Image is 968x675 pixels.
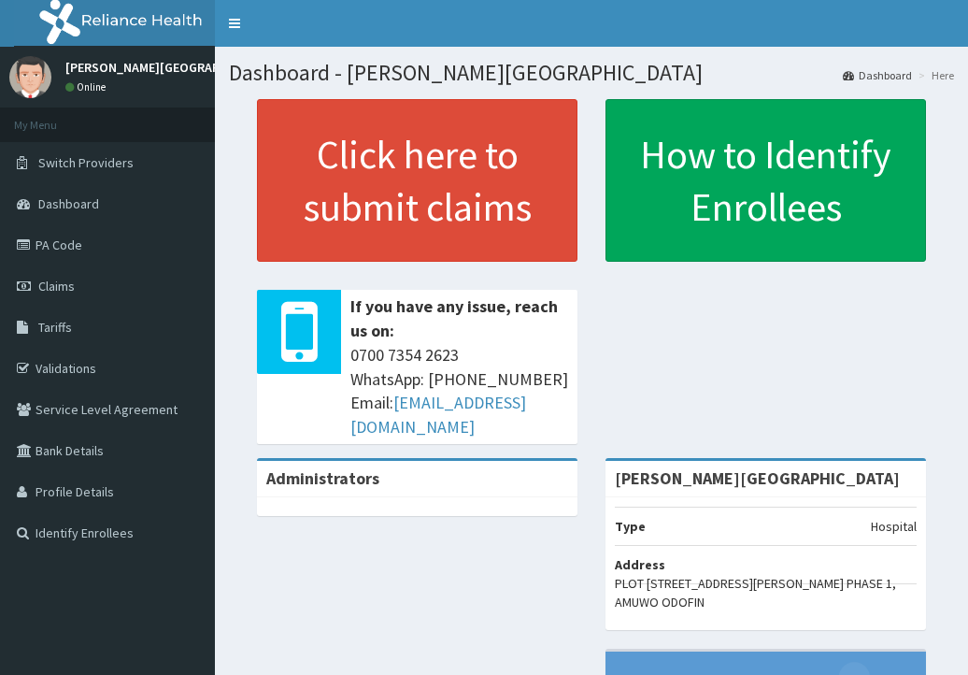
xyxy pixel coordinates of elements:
span: Tariffs [38,319,72,336]
p: [PERSON_NAME][GEOGRAPHIC_DATA] [65,61,280,74]
a: [EMAIL_ADDRESS][DOMAIN_NAME] [350,392,526,438]
a: Dashboard [843,67,912,83]
strong: [PERSON_NAME][GEOGRAPHIC_DATA] [615,467,900,489]
b: Administrators [266,467,379,489]
img: User Image [9,56,51,98]
a: Online [65,80,110,93]
span: 0700 7354 2623 WhatsApp: [PHONE_NUMBER] Email: [350,343,568,439]
span: Dashboard [38,195,99,212]
b: If you have any issue, reach us on: [350,295,558,341]
a: Click here to submit claims [257,99,577,262]
span: Claims [38,278,75,294]
h1: Dashboard - [PERSON_NAME][GEOGRAPHIC_DATA] [229,61,954,85]
p: PLOT [STREET_ADDRESS][PERSON_NAME] PHASE 1, AMUWO ODOFIN [615,574,917,611]
li: Here [914,67,954,83]
span: Switch Providers [38,154,134,171]
b: Type [615,518,646,535]
a: How to Identify Enrollees [605,99,926,262]
p: Hospital [871,517,917,536]
b: Address [615,556,665,573]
